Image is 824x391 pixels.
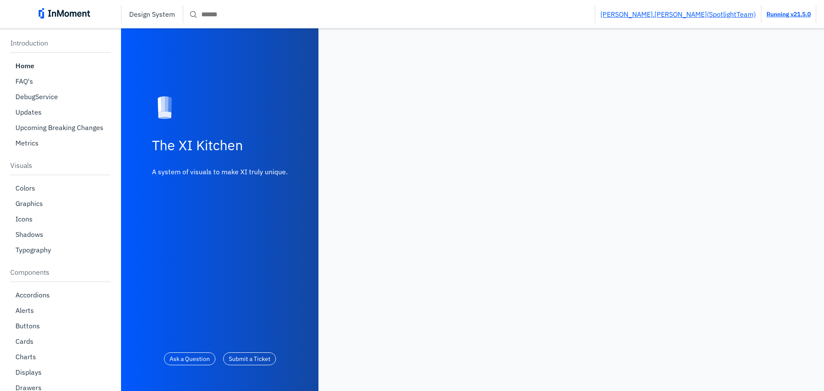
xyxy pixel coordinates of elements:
p: Icons [15,215,33,223]
p: Alerts [15,306,34,315]
p: Buttons [15,321,40,330]
img: kitchen [152,95,178,121]
button: Submit a Ticket [223,352,276,365]
p: Visuals [10,161,111,170]
p: A system of visuals to make XI truly unique. [152,167,288,176]
p: Accordions [15,291,50,299]
p: Displays [15,368,42,376]
p: Metrics [15,139,39,147]
p: DebugService [15,92,58,101]
h2: The XI Kitchen [152,136,288,155]
p: Design System [129,10,175,18]
button: Ask a Question [164,352,215,365]
p: Shadows [15,230,43,239]
p: Components [10,268,111,276]
img: inmoment_main_full_color [39,8,90,18]
p: Cards [15,337,33,346]
a: [PERSON_NAME].[PERSON_NAME](SpotlightTeam) [600,10,756,18]
b: Home [15,61,34,70]
pre: Ask a Question [170,355,210,363]
p: FAQ's [15,77,33,85]
p: Graphics [15,199,43,208]
p: Typography [15,246,51,254]
pre: Submit a Ticket [229,355,270,363]
p: Colors [15,184,35,192]
p: Upcoming Breaking Changes [15,123,103,132]
span: search icon [188,9,199,19]
p: Updates [15,108,42,116]
p: Charts [15,352,36,361]
a: Running v21.5.0 [766,10,811,18]
input: Search [183,6,595,22]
